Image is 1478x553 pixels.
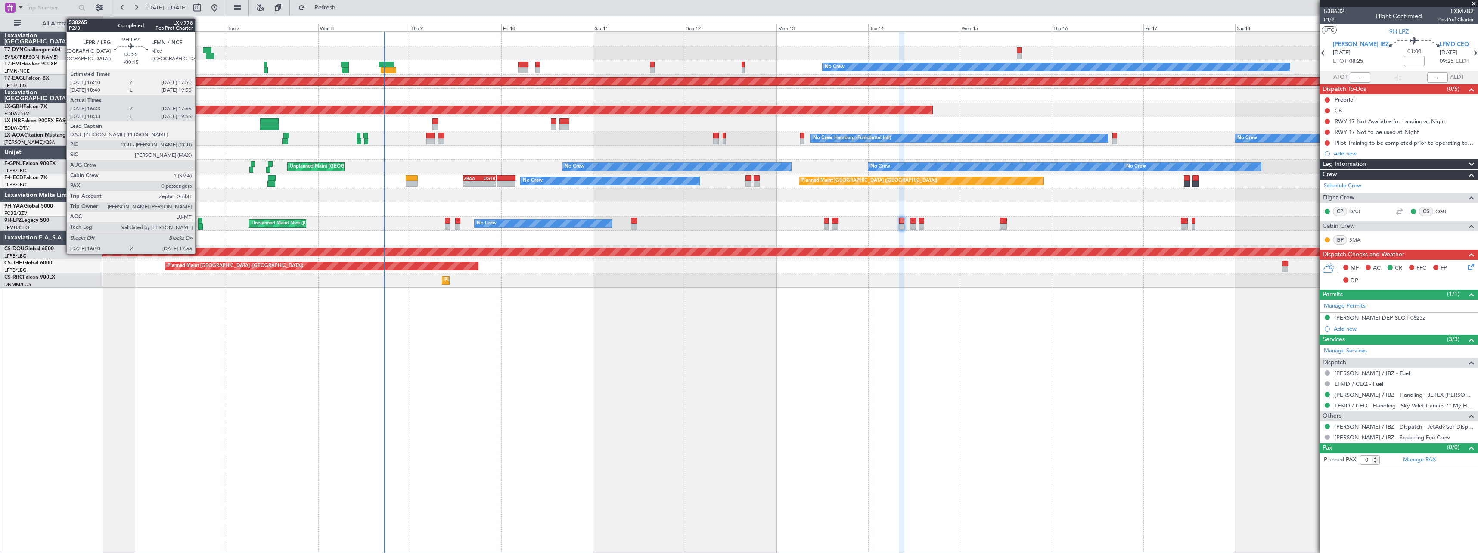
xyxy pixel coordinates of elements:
[1323,170,1337,180] span: Crew
[1441,264,1447,273] span: FP
[1351,276,1358,285] span: DP
[1323,221,1355,231] span: Cabin Crew
[1456,57,1469,66] span: ELDT
[4,253,27,259] a: LFPB/LBG
[4,210,27,217] a: FCBB/BZV
[4,47,61,53] a: T7-DYNChallenger 604
[1323,250,1404,260] span: Dispatch Checks and Weather
[479,176,495,181] div: UGTB
[4,125,30,131] a: EDLW/DTM
[4,82,27,89] a: LFPB/LBG
[1324,7,1344,16] span: 538632
[825,61,845,74] div: No Crew
[146,4,187,12] span: [DATE] - [DATE]
[870,160,890,173] div: No Crew
[4,168,27,174] a: LFPB/LBG
[1438,7,1474,16] span: LXM782
[22,21,91,27] span: All Aircraft
[1334,150,1474,157] div: Add new
[1447,443,1459,452] span: (0/0)
[1335,370,1410,377] a: [PERSON_NAME] / IBZ - Fuel
[1349,236,1369,244] a: SMA
[1126,160,1146,173] div: No Crew
[4,275,23,280] span: CS-RRC
[1335,434,1450,441] a: [PERSON_NAME] / IBZ - Screening Fee Crew
[1333,73,1348,82] span: ATOT
[4,175,47,180] a: F-HECDFalcon 7X
[1440,49,1457,57] span: [DATE]
[1324,182,1361,190] a: Schedule Crew
[4,281,31,288] a: DNMM/LOS
[1335,139,1474,146] div: Pilot Training to be completed prior to operating to LFMD
[1323,159,1366,169] span: Leg Information
[479,181,495,186] div: -
[135,24,227,31] div: Mon 6
[593,24,685,31] div: Sat 11
[1335,423,1474,430] a: [PERSON_NAME] / IBZ - Dispatch - JetAdvisor Dispatch 9H
[1237,132,1257,145] div: No Crew
[4,218,49,223] a: 9H-LPZLegacy 500
[410,24,501,31] div: Thu 9
[960,24,1052,31] div: Wed 15
[1335,402,1474,409] a: LFMD / CEQ - Handling - Sky Valet Cannes ** My Handling**LFMD / CEQ
[294,1,346,15] button: Refresh
[776,24,868,31] div: Mon 13
[4,104,23,109] span: LX-GBH
[501,24,593,31] div: Fri 10
[523,174,543,187] div: No Crew
[1350,72,1370,83] input: --:--
[4,275,55,280] a: CS-RRCFalcon 900LX
[227,24,318,31] div: Tue 7
[1323,290,1343,300] span: Permits
[4,47,24,53] span: T7-DYN
[1416,264,1426,273] span: FFC
[1333,40,1389,49] span: [PERSON_NAME] IBZ
[4,76,25,81] span: T7-EAGL
[1349,208,1369,215] a: DAU
[1323,358,1346,368] span: Dispatch
[4,133,66,138] a: LX-AOACitation Mustang
[1440,57,1453,66] span: 09:25
[477,217,497,230] div: No Crew
[464,181,480,186] div: -
[1323,443,1332,453] span: Pax
[290,160,432,173] div: Unplanned Maint [GEOGRAPHIC_DATA] ([GEOGRAPHIC_DATA])
[4,76,49,81] a: T7-EAGLFalcon 8X
[1435,208,1455,215] a: CGU
[1335,314,1425,321] div: [PERSON_NAME] DEP SLOT 0825z
[4,218,22,223] span: 9H-LPZ
[685,24,776,31] div: Sun 12
[4,139,55,146] a: [PERSON_NAME]/QSA
[801,174,937,187] div: Planned Maint [GEOGRAPHIC_DATA] ([GEOGRAPHIC_DATA])
[1447,335,1459,344] span: (3/3)
[1447,84,1459,93] span: (0/5)
[1322,26,1337,34] button: UTC
[4,161,23,166] span: F-GPNJ
[1351,264,1359,273] span: MF
[1333,207,1347,216] div: CP
[4,62,21,67] span: T7-EMI
[1335,128,1419,136] div: RWY 17 Not to be used at NIght
[1324,347,1367,355] a: Manage Services
[1323,84,1366,94] span: Dispatch To-Dos
[4,246,54,252] a: CS-DOUGlobal 6500
[1450,73,1464,82] span: ALDT
[4,261,52,266] a: CS-JHHGlobal 6000
[1376,12,1422,21] div: Flight Confirmed
[1373,264,1381,273] span: AC
[4,224,29,231] a: LFMD/CEQ
[1349,57,1363,66] span: 08:25
[1407,47,1421,56] span: 01:00
[1389,27,1409,36] span: 9H-LPZ
[464,176,480,181] div: ZBAA
[4,104,47,109] a: LX-GBHFalcon 7X
[1052,24,1143,31] div: Thu 16
[4,267,27,273] a: LFPB/LBG
[1333,57,1347,66] span: ETOT
[444,274,534,287] div: Planned Maint Lagos ([PERSON_NAME])
[1419,207,1433,216] div: CS
[1440,40,1469,49] span: LFMD CEQ
[1438,16,1474,23] span: Pos Pref Charter
[4,62,57,67] a: T7-EMIHawker 900XP
[813,132,891,145] div: No Crew Hamburg (Fuhlsbuttel Intl)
